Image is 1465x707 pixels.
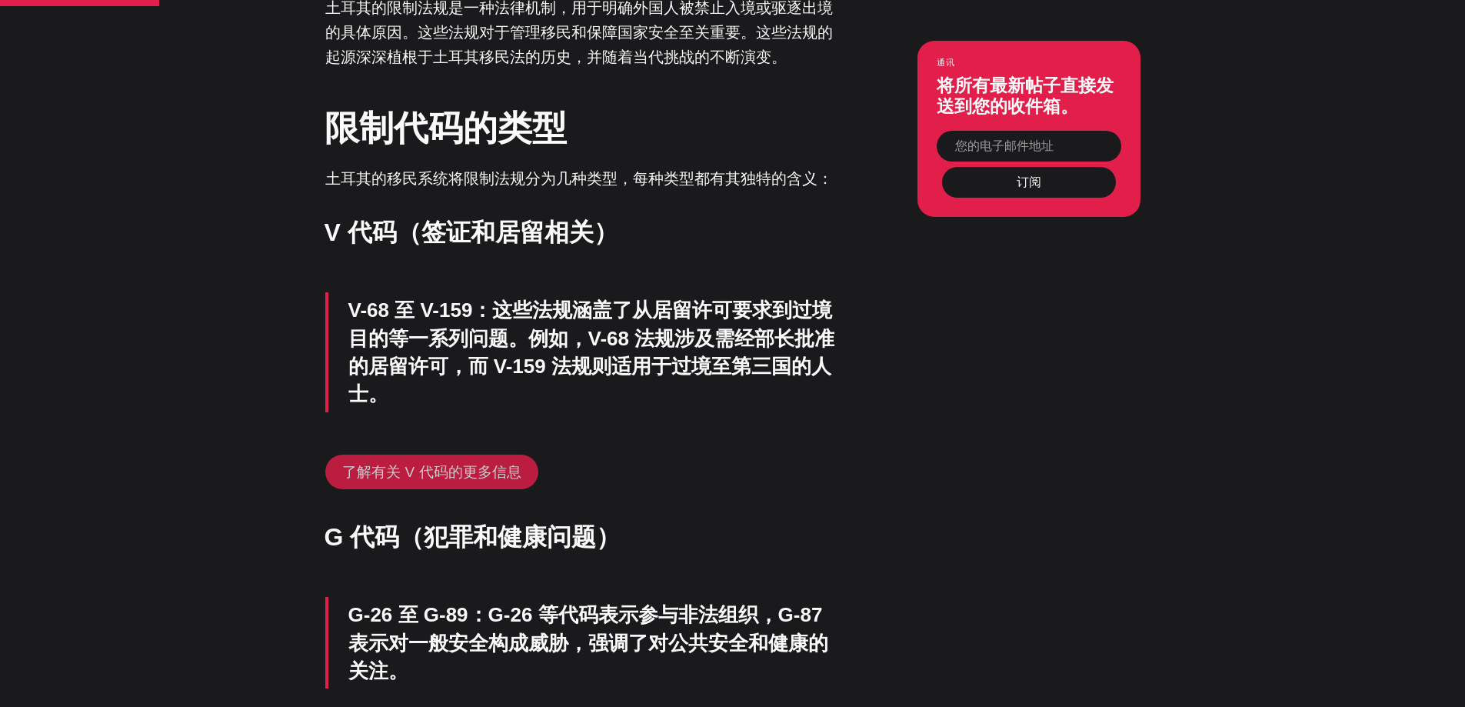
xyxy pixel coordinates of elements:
a: 了解有关 V 代码的更多信息 [325,455,539,490]
font: G 代码（犯罪和健康问题） [325,523,621,551]
font: 订阅 [1017,175,1041,188]
font: 将所有最新帖子直接发送到您的收件箱。 [937,75,1114,117]
font: ：G-26 等代码表示参与非法组织，G-87 表示对一般安全构成威胁，强调了对公共安全和健康的关注。 [348,603,828,682]
font: 限制代码的类型 [325,108,567,148]
font: 通讯 [937,58,955,67]
input: 您的电子邮件地址 [937,131,1121,162]
font: 了解有关 V 代码的更多信息 [342,464,521,480]
font: ：这些法规涵盖了从居留许可要求到过境目的等一系列问题。例如，V-68 法规涉及需经部长批准的居留许可，而 V-159 法规则适用于过境至第三国的人士。 [348,298,835,405]
button: 订阅 [942,167,1116,198]
font: 土耳其的移民系统将限制法规分为几种类型，每种类型都有其独特的含义： [325,170,833,187]
font: V-68 至 V-159 [348,298,473,322]
font: G-26 至 G-89 [348,603,468,626]
font: V 代码（签证和居留相关） [325,218,618,246]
